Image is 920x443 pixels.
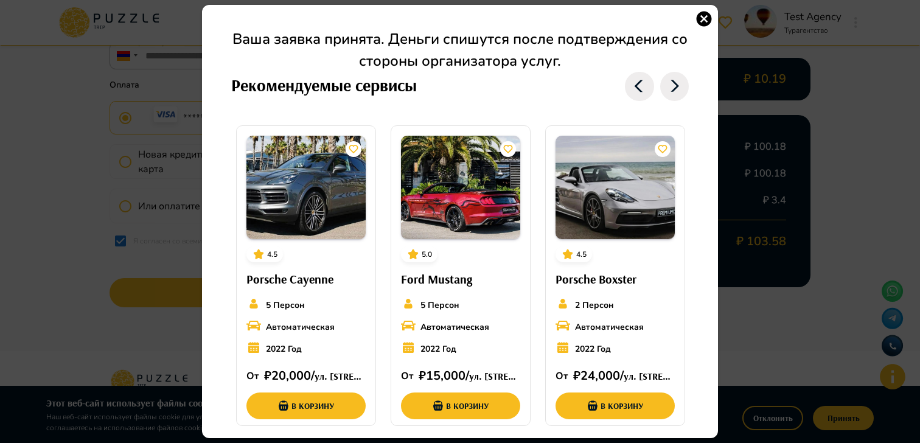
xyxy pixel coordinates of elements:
[426,367,465,385] p: 15,000
[575,321,644,333] p: Автоматическая
[556,392,675,419] button: add-basket-submit-button
[420,343,456,355] p: 2022 Год
[419,367,426,385] p: ₽
[246,136,366,239] img: PuzzleTrip
[267,249,277,260] p: 4.5
[266,343,302,355] p: 2022 Год
[401,270,520,289] h6: Ford Mustang
[250,246,267,263] button: card_icons
[556,270,675,289] h6: Porsche Boxster
[580,367,620,385] p: 24,000
[559,246,576,263] button: card_icons
[311,367,315,385] p: /
[465,367,469,385] p: /
[217,28,703,72] p: Ваша заявка принята. Деньги спишутся после подтверждения со стороны организатора услуг.
[469,369,520,385] h6: ул. [STREET_ADDRESS]
[420,321,489,333] p: Автоматическая
[271,367,311,385] p: 20,000
[246,369,264,383] p: От
[405,246,422,263] button: card_icons
[266,321,335,333] p: Автоматическая
[620,367,624,385] p: /
[420,299,459,312] p: 5 Персон
[573,367,580,385] p: ₽
[556,369,573,383] p: От
[401,369,419,383] p: От
[246,270,366,289] h6: Porsche Cayenne
[266,299,305,312] p: 5 Персон
[575,299,614,312] p: 2 Персон
[346,141,361,157] button: card_icons
[575,343,611,355] p: 2022 Год
[624,369,675,385] h6: ул. [STREET_ADDRESS]
[231,72,417,99] h6: Рекомендуемые сервисы
[264,367,271,385] p: ₽
[401,392,520,419] button: add-basket-submit-button
[422,249,432,260] p: 5.0
[556,136,675,239] img: PuzzleTrip
[401,136,520,239] img: PuzzleTrip
[576,249,587,260] p: 4.5
[315,369,366,385] h6: ул. [STREET_ADDRESS]
[655,141,671,157] button: card_icons
[246,392,366,419] button: add-basket-submit-button
[500,141,516,157] button: card_icons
